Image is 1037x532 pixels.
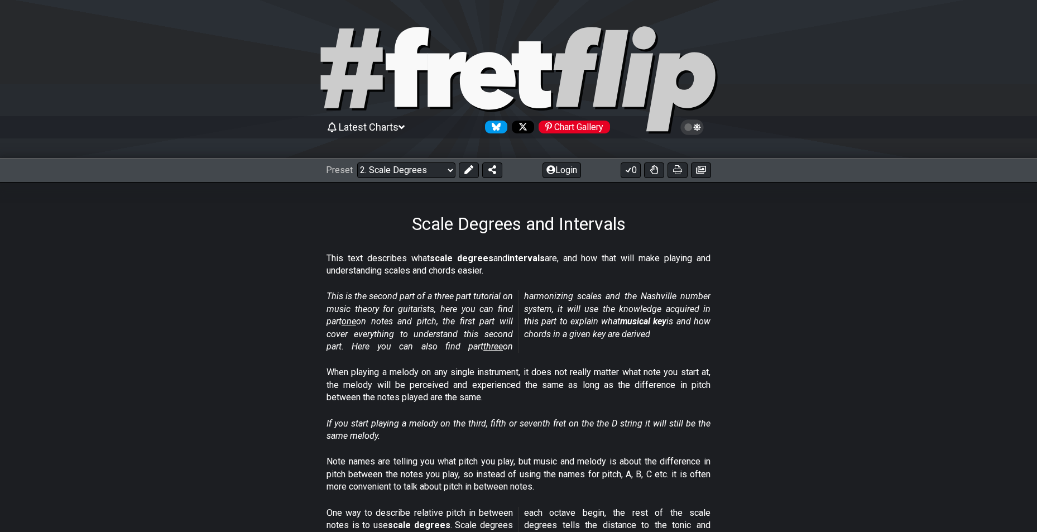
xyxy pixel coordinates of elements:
a: #fretflip at Pinterest [534,121,610,133]
em: If you start playing a melody on the third, fifth or seventh fret on the the D string it will sti... [327,418,710,441]
select: Preset [357,162,455,178]
em: This is the second part of a three part tutorial on music theory for guitarists, here you can fin... [327,291,710,352]
button: Share Preset [482,162,502,178]
a: Follow #fretflip at Bluesky [481,121,507,133]
strong: scale degrees [388,520,450,530]
button: Print [668,162,688,178]
p: Note names are telling you what pitch you play, but music and melody is about the difference in p... [327,456,710,493]
button: Edit Preset [459,162,479,178]
span: Latest Charts [339,121,399,133]
span: three [483,341,503,352]
strong: scale degrees [430,253,493,263]
div: Chart Gallery [539,121,610,133]
p: This text describes what and are, and how that will make playing and understanding scales and cho... [327,252,710,277]
span: Toggle light / dark theme [686,122,699,132]
button: 0 [621,162,641,178]
button: Toggle Dexterity for all fretkits [644,162,664,178]
span: Preset [326,165,353,175]
button: Create image [691,162,711,178]
h1: Scale Degrees and Intervals [412,213,626,234]
span: one [342,316,356,327]
a: Follow #fretflip at X [507,121,534,133]
button: Login [542,162,581,178]
strong: intervals [507,253,545,263]
p: When playing a melody on any single instrument, it does not really matter what note you start at,... [327,366,710,404]
strong: musical key [620,316,666,327]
